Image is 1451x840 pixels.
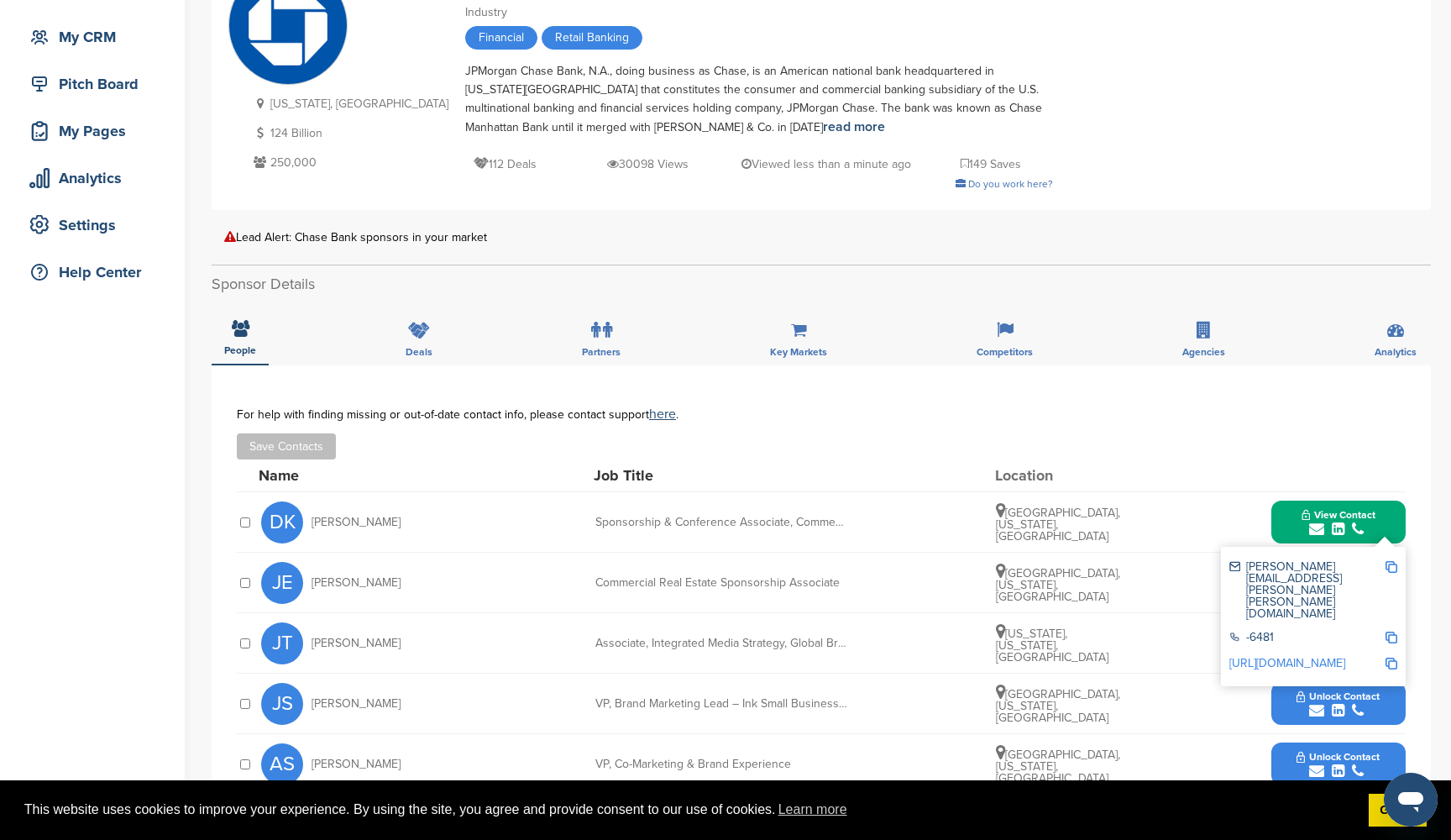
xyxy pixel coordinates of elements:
div: Analytics [25,163,168,193]
span: Competitors [977,347,1033,357]
p: 124 Billion [249,123,448,144]
span: Deals [406,347,432,357]
span: [GEOGRAPHIC_DATA], [US_STATE], [GEOGRAPHIC_DATA] [996,687,1120,725]
a: Help Center [17,253,168,291]
span: Financial [465,26,537,50]
div: Help Center [25,257,168,287]
span: JS [261,683,303,725]
a: learn more about cookies [776,797,850,822]
iframe: Button to launch messaging window [1384,773,1438,827]
a: dismiss cookie message [1369,794,1427,827]
span: JT [261,622,303,664]
div: For help with finding missing or out-of-date contact info, please contact support . [237,407,1406,421]
span: [GEOGRAPHIC_DATA], [US_STATE], [GEOGRAPHIC_DATA] [996,566,1120,604]
button: Unlock Contact [1276,739,1400,790]
span: [PERSON_NAME] [312,577,401,589]
div: Associate, Integrated Media Strategy, Global Brand Experience - Asset & Wealth Management [595,638,847,649]
img: Copy [1386,561,1397,573]
span: JE [261,562,303,604]
button: Unlock Contact [1276,679,1400,729]
span: Partners [582,347,621,357]
span: [GEOGRAPHIC_DATA], [US_STATE], [GEOGRAPHIC_DATA] [996,506,1120,543]
span: [US_STATE], [US_STATE], [GEOGRAPHIC_DATA] [996,627,1108,664]
div: My Pages [25,116,168,146]
span: [PERSON_NAME] [312,759,401,770]
a: My CRM [17,18,168,56]
p: 250,000 [249,152,448,173]
a: Pitch Board [17,65,168,103]
span: Do you work here? [968,178,1053,190]
a: here [649,406,676,423]
span: [PERSON_NAME] [312,517,401,528]
a: [URL][DOMAIN_NAME] [1229,656,1345,670]
span: AS [261,743,303,785]
div: Pitch Board [25,69,168,99]
img: Copy [1386,658,1397,669]
img: Copy [1386,632,1397,643]
div: [PERSON_NAME][EMAIL_ADDRESS][PERSON_NAME][PERSON_NAME][DOMAIN_NAME] [1229,561,1385,620]
span: DK [261,501,303,543]
div: Lead Alert: Chase Bank sponsors in your market [224,231,1418,244]
a: Do you work here? [956,178,1053,190]
div: Commercial Real Estate Sponsorship Associate [595,577,847,589]
a: Analytics [17,159,168,197]
div: Job Title [594,468,846,483]
div: VP, Brand Marketing Lead – Ink Small Business Card [595,698,847,710]
span: View Contact [1302,509,1375,521]
span: Unlock Contact [1296,690,1380,702]
div: Location [995,468,1121,483]
span: Retail Banking [542,26,642,50]
div: Name [259,468,443,483]
p: 149 Saves [961,154,1021,175]
div: My CRM [25,22,168,52]
p: Viewed less than a minute ago [741,154,911,175]
div: Industry [465,3,1053,22]
span: Agencies [1182,347,1225,357]
div: JPMorgan Chase Bank, N.A., doing business as Chase, is an American national bank headquartered in... [465,62,1053,137]
p: [US_STATE], [GEOGRAPHIC_DATA] [249,93,448,114]
span: [GEOGRAPHIC_DATA], [US_STATE], [GEOGRAPHIC_DATA] [996,748,1120,785]
span: [PERSON_NAME] [312,638,401,649]
span: Analytics [1375,347,1417,357]
a: Settings [17,206,168,244]
p: 112 Deals [474,154,537,175]
div: -6481 [1229,632,1385,646]
a: read more [823,118,885,135]
span: This website uses cookies to improve your experience. By using the site, you agree and provide co... [24,797,1355,822]
span: People [224,345,256,355]
div: Settings [25,210,168,240]
button: View Contact [1281,497,1396,548]
span: Unlock Contact [1296,751,1380,763]
a: My Pages [17,112,168,150]
h2: Sponsor Details [212,273,1431,296]
span: Key Markets [770,347,827,357]
p: 30098 Views [607,154,689,175]
div: Sponsorship & Conference Associate, Commercial Bank Marketing [595,517,847,528]
span: [PERSON_NAME] [312,698,401,710]
div: VP, Co-Marketing & Brand Experience [595,759,847,770]
button: Save Contacts [237,433,336,459]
